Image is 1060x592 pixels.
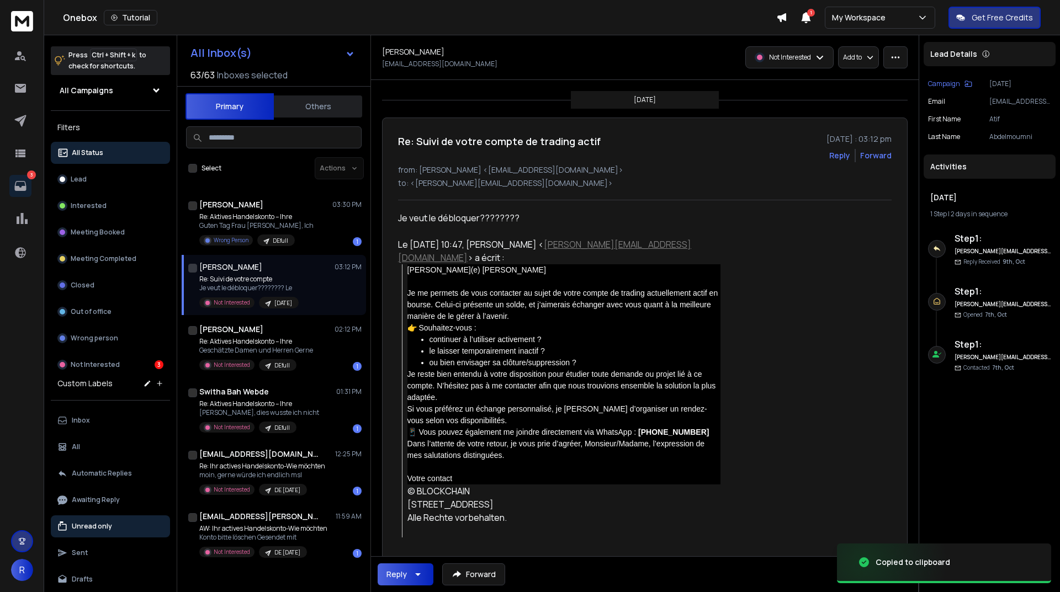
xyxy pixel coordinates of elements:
[407,484,720,511] div: © BLOCKCHAIN [STREET_ADDRESS]
[963,364,1014,372] p: Contacted
[199,408,319,417] p: [PERSON_NAME], dies wusste ich nicht
[382,46,444,57] h1: [PERSON_NAME]
[202,164,221,173] label: Select
[72,416,90,425] p: Inbox
[955,338,1051,351] h6: Step 1 :
[199,284,299,292] p: Je veut le débloquer???????? Le
[955,285,1051,298] h6: Step 1 :
[11,559,33,581] button: R
[1003,258,1025,265] span: 9th, Oct
[51,409,170,431] button: Inbox
[51,489,170,511] button: Awaiting Reply
[199,471,325,479] p: moin, gerne würde ich endlich msl
[769,53,811,62] p: Not Interested
[398,238,720,264] div: Le [DATE] 10:47, [PERSON_NAME] < > a écrit :
[638,428,709,436] strong: [PHONE_NUMBER]
[274,299,292,307] p: [DATE]
[27,170,36,179] p: 3
[51,568,170,590] button: Drafts
[71,307,112,316] p: Out of office
[336,512,362,521] p: 11:59 AM
[989,97,1051,106] p: [EMAIL_ADDRESS][DOMAIN_NAME]
[51,542,170,564] button: Sent
[832,12,890,23] p: My Workspace
[430,334,720,345] li: continuer à l’utiliser activement ?
[430,357,720,369] li: ou bien envisager sa clôture/suppression ?
[378,563,433,585] button: Reply
[989,79,1051,88] p: [DATE]
[955,232,1051,245] h6: Step 1 :
[989,132,1051,141] p: Abdelmoumni
[51,354,170,376] button: Not Interested3
[332,200,362,209] p: 03:30 PM
[972,12,1033,23] p: Get Free Credits
[948,7,1041,29] button: Get Free Credits
[72,469,132,478] p: Automatic Replies
[51,436,170,458] button: All
[71,334,118,343] p: Wrong person
[199,449,321,460] h1: [EMAIL_ADDRESS][DOMAIN_NAME]
[9,175,31,197] a: 3
[807,9,815,17] span: 1
[634,95,656,104] p: [DATE]
[382,60,497,68] p: [EMAIL_ADDRESS][DOMAIN_NAME]
[190,47,252,58] h1: All Inbox(s)
[51,79,170,102] button: All Campaigns
[930,192,1049,203] h1: [DATE]
[71,281,94,290] p: Closed
[930,209,947,218] span: 1 Step
[353,549,362,558] div: 1
[353,424,362,433] div: 1
[199,462,325,471] p: Re: Ihr actives Handelskonto-Wie möchten
[335,263,362,271] p: 03:12 PM
[985,311,1007,318] span: 7th, Oct
[955,300,1051,308] h6: [PERSON_NAME][EMAIL_ADDRESS][DOMAIN_NAME]
[928,79,960,88] p: Campaign
[199,511,321,522] h1: [EMAIL_ADDRESS][PERSON_NAME][DOMAIN_NAME]
[928,115,961,124] p: First Name
[72,548,88,557] p: Sent
[930,49,977,60] p: Lead Details
[199,199,263,210] h1: [PERSON_NAME]
[71,254,136,263] p: Meeting Completed
[214,298,250,307] p: Not Interested
[430,345,720,357] li: le laisser temporairement inactif ?
[442,563,505,585] button: Forward
[924,154,1056,179] div: Activities
[963,311,1007,319] p: Opened
[51,327,170,349] button: Wrong person
[407,511,720,524] div: Alle Rechte vorbehalten.
[199,275,299,284] p: Re: Suivi de votre compte
[51,274,170,296] button: Closed
[398,211,720,225] div: Je veut le débloquer????????
[190,68,215,82] span: 63 / 63
[72,575,93,584] p: Drafts
[273,237,288,245] p: DEfull
[71,360,120,369] p: Not Interested
[928,79,972,88] button: Campaign
[199,337,313,346] p: Re: Aktives Handelskonto – Ihre
[860,150,892,161] div: Forward
[407,369,720,403] div: Je reste bien entendu à votre disposition pour étudier toute demande ou projet lié à ce compte. N...
[336,387,362,396] p: 01:31 PM
[407,322,720,334] div: 👉 Souhaitez-vous :
[963,258,1025,266] p: Reply Received
[274,486,300,494] p: DE [DATE]
[51,195,170,217] button: Interested
[274,361,290,370] p: DEfull
[398,178,892,189] p: to: <[PERSON_NAME][EMAIL_ADDRESS][DOMAIN_NAME]>
[274,548,300,557] p: DE [DATE]
[68,50,146,72] p: Press to check for shortcuts.
[71,175,87,184] p: Lead
[155,360,163,369] div: 3
[928,97,945,106] p: Email
[826,134,892,145] p: [DATE] : 03:12 pm
[876,557,950,568] div: Copied to clipboard
[199,533,327,542] p: Konto bitte löschen Gesendet mit
[51,221,170,243] button: Meeting Booked
[199,324,263,335] h1: [PERSON_NAME]
[63,10,776,25] div: Onebox
[843,53,862,62] p: Add to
